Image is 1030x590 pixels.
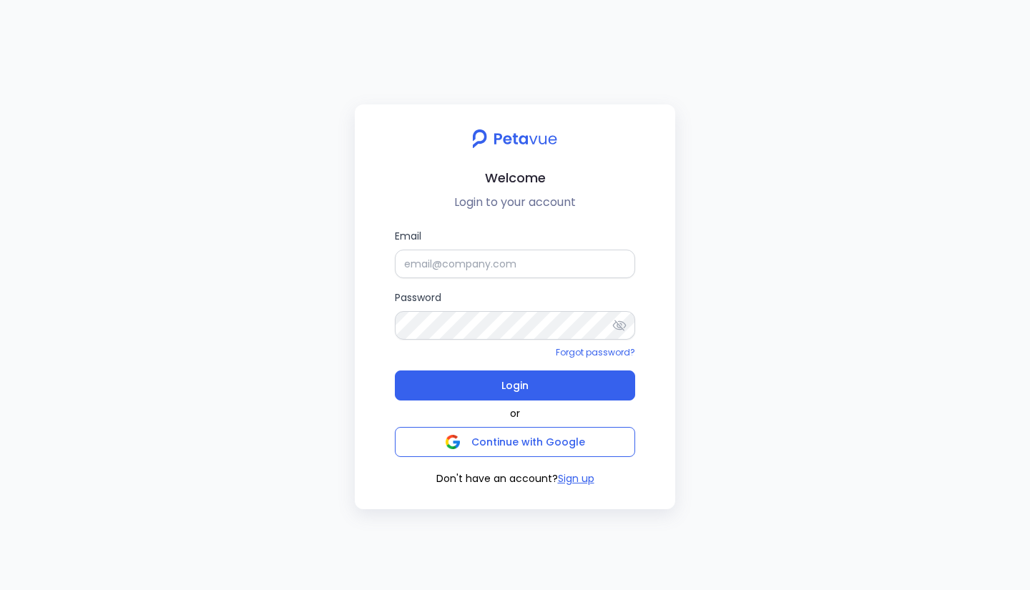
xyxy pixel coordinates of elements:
h2: Welcome [366,167,664,188]
label: Email [395,228,635,278]
input: Password [395,311,635,340]
button: Login [395,370,635,400]
span: Continue with Google [471,435,585,449]
p: Login to your account [366,194,664,211]
label: Password [395,290,635,340]
span: Login [501,375,529,395]
button: Sign up [558,471,594,486]
a: Forgot password? [556,346,635,358]
span: or [510,406,520,421]
button: Continue with Google [395,427,635,457]
img: petavue logo [463,122,566,156]
input: Email [395,250,635,278]
span: Don't have an account? [436,471,558,486]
